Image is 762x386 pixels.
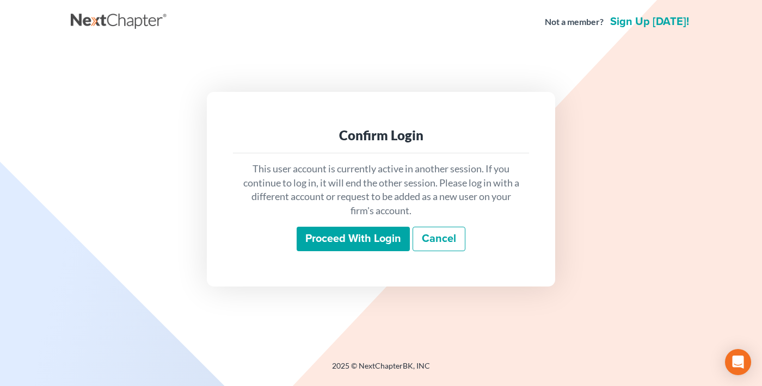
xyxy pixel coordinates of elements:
[413,227,465,252] a: Cancel
[545,16,604,28] strong: Not a member?
[71,360,691,380] div: 2025 © NextChapterBK, INC
[242,127,520,144] div: Confirm Login
[725,349,751,375] div: Open Intercom Messenger
[297,227,410,252] input: Proceed with login
[242,162,520,218] p: This user account is currently active in another session. If you continue to log in, it will end ...
[608,16,691,27] a: Sign up [DATE]!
